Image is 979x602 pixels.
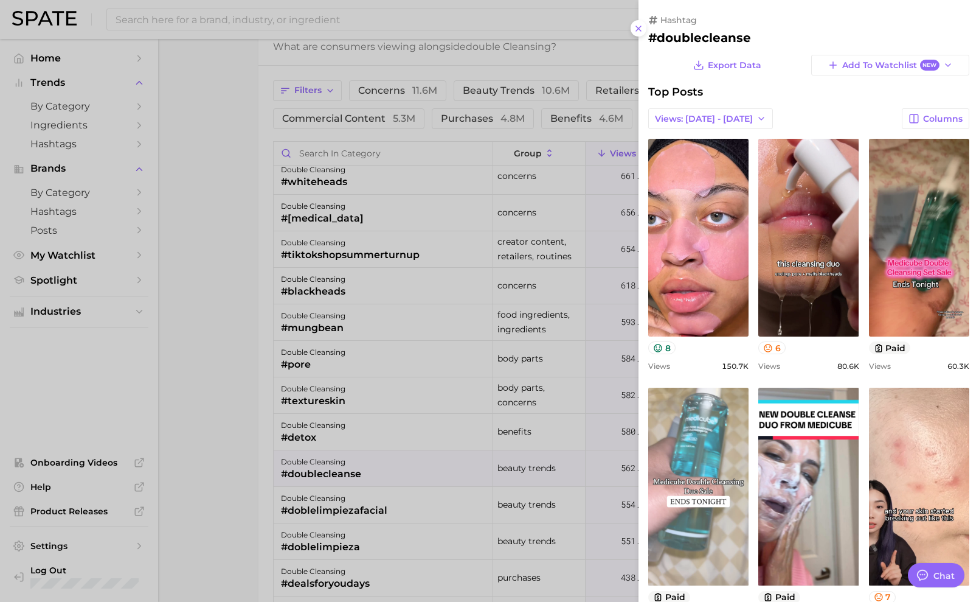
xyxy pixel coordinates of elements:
h2: #doublecleanse [648,30,969,45]
span: New [920,60,939,71]
span: Add to Watchlist [842,60,939,71]
span: Columns [923,114,963,124]
button: Add to WatchlistNew [811,55,969,75]
span: hashtag [660,15,697,26]
span: 150.7k [722,362,749,371]
button: Views: [DATE] - [DATE] [648,108,773,129]
span: Views [869,362,891,371]
span: Views [648,362,670,371]
span: 60.3k [947,362,969,371]
button: Export Data [690,55,764,75]
span: Views: [DATE] - [DATE] [655,114,753,124]
button: 6 [758,341,786,354]
button: 8 [648,341,676,354]
span: Top Posts [648,85,703,99]
button: paid [869,341,911,354]
span: 80.6k [837,362,859,371]
button: Columns [902,108,969,129]
span: Export Data [708,60,761,71]
span: Views [758,362,780,371]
